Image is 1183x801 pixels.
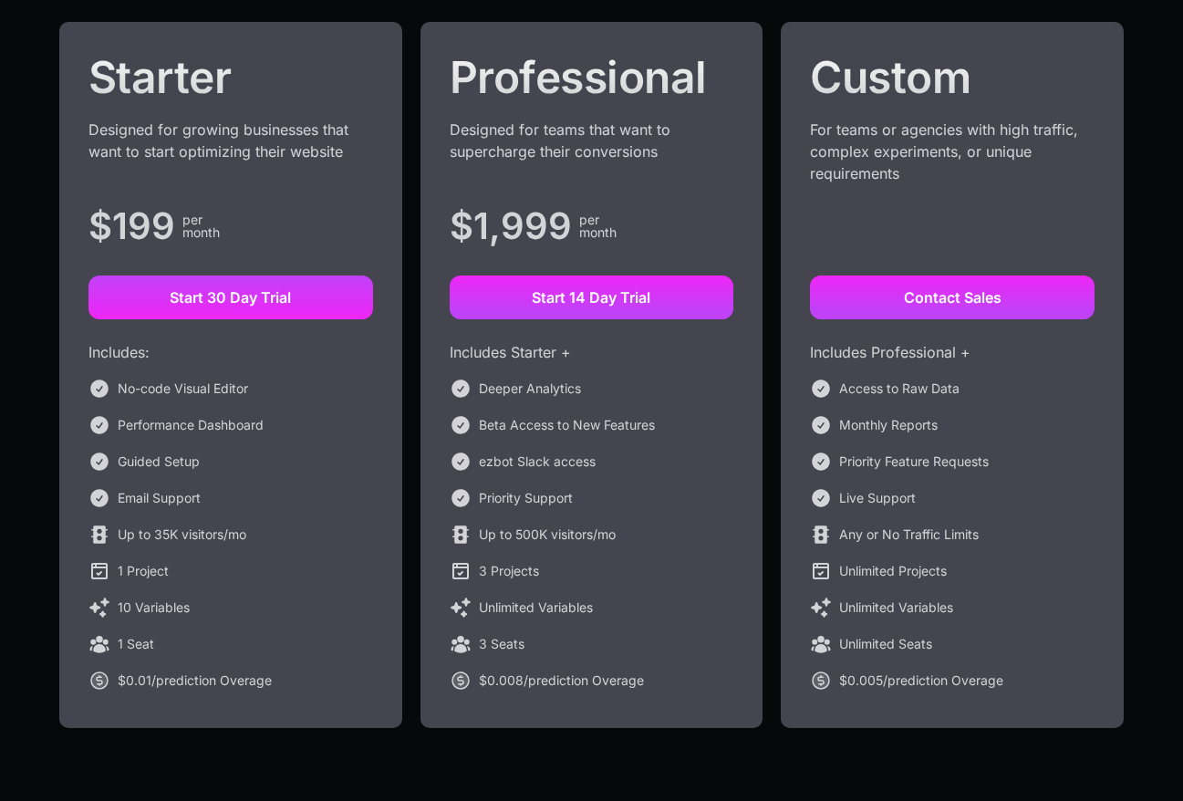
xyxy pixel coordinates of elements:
div: $199 [88,215,175,237]
div: For teams or agencies with high traffic, complex experiments, or unique requirements [810,119,1095,184]
div: 1 Project [118,560,169,582]
h2: Custom [810,51,1095,104]
div: $1,999 [450,215,572,237]
div: Any or No Traffic Limits [839,524,979,546]
div: per [182,213,220,226]
div: Beta Access to New Features [479,414,655,436]
div: Priority Feature Requests [839,451,989,473]
div: month [182,226,220,239]
div: Unlimited Projects [839,560,947,582]
div: Unlimited Seats [839,633,932,655]
div: $0.01/prediction Overage [118,670,272,692]
div: Priority Support [479,487,573,509]
div: Deeper Analytics [479,378,581,400]
div: Up to 35K visitors/mo [118,524,246,546]
div: Includes Starter + [450,341,734,363]
div: 1 Seat [118,633,154,655]
a: Contact Sales [810,276,1095,319]
div: Includes: [88,341,373,363]
div: Guided Setup [118,451,200,473]
div: Designed for growing businesses that want to start optimizing their website [88,119,373,184]
div: Live Support [839,487,916,509]
div: Up to 500K visitors/mo [479,524,616,546]
div: $0.005/prediction Overage [839,670,1003,692]
div: Designed for teams that want to supercharge their conversions [450,119,734,184]
h2: Professional [450,51,734,104]
div: $0.008/prediction Overage [479,670,644,692]
h2: Starter [88,51,373,104]
div: 3 Projects [479,560,539,582]
div: No-code Visual Editor [118,378,248,400]
div: Monthly Reports [839,414,938,436]
a: Start 14 Day Trial [450,276,734,319]
a: Start 30 Day Trial [88,276,373,319]
div: Access to Raw Data [839,378,960,400]
div: 3 Seats [479,633,524,655]
div: month [579,226,617,239]
div: Performance Dashboard [118,414,264,436]
div: Unlimited Variables [839,597,953,619]
div: 10 Variables [118,597,190,619]
div: Email Support [118,487,201,509]
div: Includes Professional + [810,341,1095,363]
div: ezbot Slack access [479,451,596,473]
div: per [579,213,617,226]
div: Unlimited Variables [479,597,593,619]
